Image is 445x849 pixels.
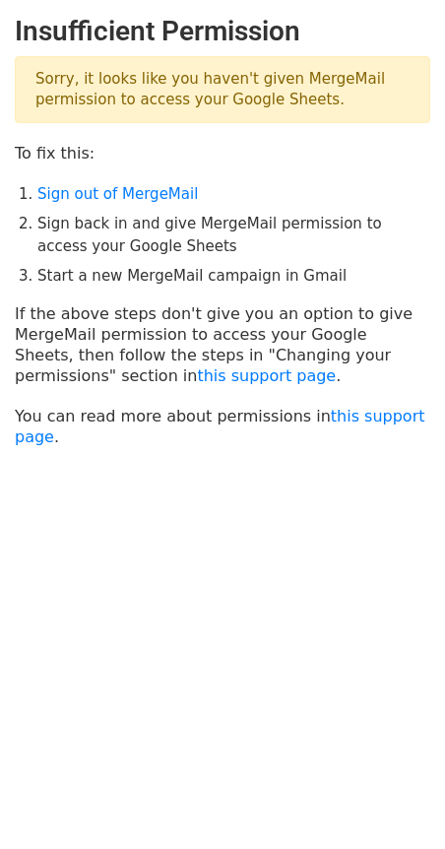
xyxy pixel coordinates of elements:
[15,407,425,446] a: this support page
[15,303,430,386] p: If the above steps don't give you an option to give MergeMail permission to access your Google Sh...
[15,143,430,163] p: To fix this:
[15,406,430,447] p: You can read more about permissions in .
[15,56,430,123] p: Sorry, it looks like you haven't given MergeMail permission to access your Google Sheets.
[15,15,430,48] h2: Insufficient Permission
[197,366,336,385] a: this support page
[37,185,198,203] a: Sign out of MergeMail
[37,265,430,288] li: Start a new MergeMail campaign in Gmail
[37,213,430,257] li: Sign back in and give MergeMail permission to access your Google Sheets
